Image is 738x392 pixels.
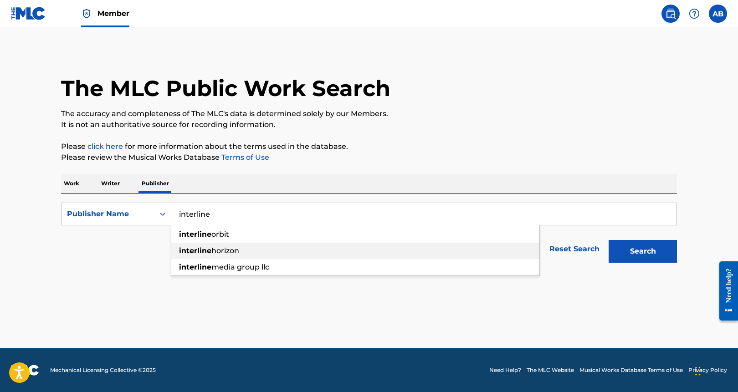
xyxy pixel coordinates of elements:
strong: interline [179,263,211,271]
div: Publisher Name [67,209,149,219]
a: Terms of Use [220,153,269,162]
img: logo [11,365,39,376]
a: Privacy Policy [688,366,727,374]
img: MLC Logo [11,7,46,20]
p: Writer [98,174,123,193]
button: Search [609,240,677,263]
span: Mechanical Licensing Collective © 2025 [50,366,156,374]
p: Work [61,174,82,193]
a: The MLC Website [527,366,574,374]
img: search [665,8,676,19]
p: The accuracy and completeness of The MLC's data is determined solely by our Members. [61,108,677,119]
span: Member [97,8,129,19]
a: Need Help? [489,366,521,374]
div: Help [685,5,703,23]
img: Top Rightsholder [81,8,92,19]
form: Search Form [61,203,677,267]
p: It is not an authoritative source for recording information. [61,119,677,130]
h1: The MLC Public Work Search [61,75,390,102]
span: media group llc [211,263,269,271]
iframe: Resource Center [712,253,738,328]
iframe: Chat Widget [692,348,738,392]
a: Public Search [661,5,680,23]
img: help [689,8,700,19]
div: Drag [695,357,701,385]
p: Please for more information about the terms used in the database. [61,141,677,152]
div: User Menu [709,5,727,23]
p: Please review the Musical Works Database [61,152,677,163]
strong: interline [179,230,211,239]
span: orbit [211,230,229,239]
a: click here [87,142,123,151]
p: Publisher [139,174,172,193]
strong: interline [179,246,211,255]
span: horizon [211,246,239,255]
a: Reset Search [545,239,604,259]
a: Musical Works Database Terms of Use [579,366,683,374]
